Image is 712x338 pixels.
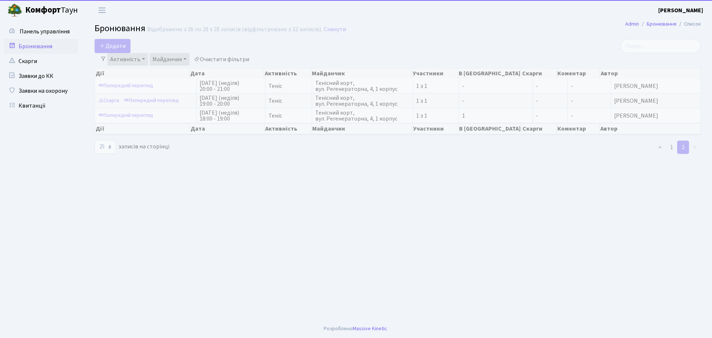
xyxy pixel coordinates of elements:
[25,4,61,16] b: Комфорт
[264,123,311,134] th: Активність
[95,22,145,35] span: Бронювання
[311,68,412,79] th: Майданчик
[149,53,189,66] a: Майданчик
[353,325,387,332] a: Massive Kinetic
[4,69,78,83] a: Заявки до КК
[462,98,530,104] span: -
[658,6,703,14] b: [PERSON_NAME]
[557,68,600,79] th: Коментар
[677,141,689,154] a: 2
[315,110,410,122] span: Тенісний корт, вул. Регенераторна, 4, 1 корпус
[107,53,148,66] a: Активність
[315,95,410,107] span: Тенісний корт, вул. Регенераторна, 4, 1 корпус
[654,141,666,154] a: <
[647,20,676,28] a: Бронювання
[658,6,703,15] a: [PERSON_NAME]
[416,113,456,119] span: 1 з 1
[416,98,456,104] span: 1 з 1
[614,83,698,89] span: [PERSON_NAME]
[96,110,155,121] a: Попередній перегляд
[96,80,155,92] a: Попередній перегляд
[620,39,701,53] input: Пошук...
[571,97,573,105] span: -
[4,24,78,39] a: Панель управління
[458,123,522,134] th: В [GEOGRAPHIC_DATA]
[4,39,78,54] a: Бронювання
[191,53,252,66] a: Очистити фільтри
[625,20,639,28] a: Admin
[4,98,78,113] a: Квитанції
[416,83,456,89] span: 1 з 1
[4,83,78,98] a: Заявки на охорону
[93,4,111,16] button: Переключити навігацію
[462,113,530,119] span: 1
[200,95,262,107] span: [DATE] (неділя) 19:00 - 20:00
[25,4,78,17] span: Таун
[666,141,678,154] a: 1
[324,325,388,333] div: Розроблено .
[600,68,701,79] th: Автор
[268,98,309,104] span: Теніс
[315,80,410,92] span: Тенісний корт, вул. Регенераторна, 4, 1 корпус
[95,123,190,134] th: Дії
[189,68,264,79] th: Дата
[571,112,573,120] span: -
[7,3,22,18] img: logo.png
[462,83,530,89] span: -
[268,83,309,89] span: Теніс
[95,140,116,154] select: записів на сторінці
[200,110,262,122] span: [DATE] (неділя) 18:00 - 19:00
[95,140,169,154] label: записів на сторінці
[95,68,189,79] th: Дії
[311,123,412,134] th: Майданчик
[95,39,131,53] button: Додати
[676,20,701,28] li: Список
[264,68,311,79] th: Активність
[536,113,564,119] span: -
[96,95,121,106] a: Скарга
[536,98,564,104] span: -
[614,16,712,32] nav: breadcrumb
[521,68,556,79] th: Скарги
[458,68,521,79] th: В [GEOGRAPHIC_DATA]
[324,26,346,33] a: Скинути
[268,113,309,119] span: Теніс
[20,27,70,36] span: Панель управління
[4,54,78,69] a: Скарги
[600,123,701,134] th: Автор
[200,80,262,92] span: [DATE] (неділя) 20:00 - 21:00
[412,123,458,134] th: Участники
[557,123,600,134] th: Коментар
[571,82,573,90] span: -
[412,68,458,79] th: Участники
[190,123,264,134] th: Дата
[147,26,322,33] div: Відображено з 26 по 28 з 28 записів (відфільтровано з 32 записів).
[614,113,698,119] span: [PERSON_NAME]
[536,83,564,89] span: -
[614,98,698,104] span: [PERSON_NAME]
[522,123,557,134] th: Скарги
[122,95,181,106] a: Попередній перегляд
